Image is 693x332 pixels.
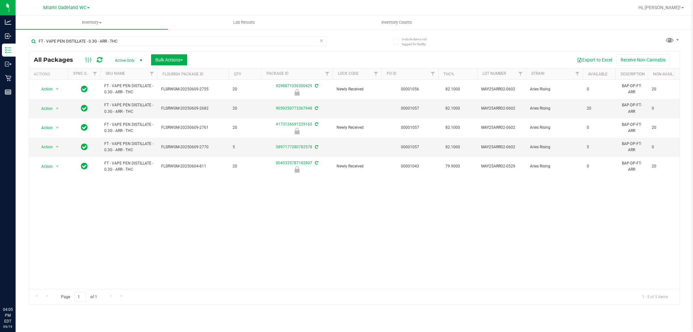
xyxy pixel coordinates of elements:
[573,54,616,65] button: Export to Excel
[233,144,257,150] span: 5
[233,163,257,169] span: 20
[5,19,11,25] inline-svg: Analytics
[104,83,153,95] span: FT - VAPE PEN DISTILLATE - 0.3G - ARR - THC
[276,84,312,88] a: 9298871036300429
[53,162,61,171] span: select
[572,68,583,79] a: Filter
[619,82,644,96] div: BAP-DP-FT-ARR
[531,71,545,76] a: Strain
[401,125,419,130] a: 00001057
[161,125,225,131] span: FLSRWGM-20250609-2761
[276,122,312,126] a: 4173126691229165
[104,102,153,114] span: FT - VAPE PEN DISTILLATE - 0.3G - ARR - THC
[260,128,334,134] div: Newly Received
[35,85,53,94] span: Action
[443,72,454,76] a: THC%
[5,47,11,53] inline-svg: Inventory
[314,145,318,149] span: Sync from Compliance System
[401,164,419,168] a: 00001043
[481,163,522,169] span: MAY25ARR02-0529
[442,123,463,132] span: 82.1000
[515,68,526,79] a: Filter
[587,163,611,169] span: 0
[482,71,506,76] a: Lot Number
[481,105,522,112] span: MAY25ARR02-0602
[5,61,11,67] inline-svg: Outbound
[337,86,378,92] span: Newly Received
[401,106,419,111] a: 00001057
[428,68,438,79] a: Filter
[266,71,289,76] a: Package ID
[637,292,673,301] span: 1 - 5 of 5 items
[373,20,421,25] span: Inventory Counts
[652,144,676,150] span: 0
[29,36,327,46] input: Search Package ID, Item Name, SKU, Lot or Part Number...
[161,105,225,112] span: FLSRWGM-20250609-2682
[314,106,318,111] span: Sync from Compliance System
[53,123,61,132] span: select
[34,56,80,63] span: All Packages
[35,162,53,171] span: Action
[276,145,312,149] a: 5897177280782578
[652,163,676,169] span: 20
[530,144,579,150] span: Aries Rising
[442,85,463,94] span: 82.1000
[587,105,611,112] span: 20
[337,163,378,169] span: Newly Received
[35,142,53,152] span: Action
[162,72,203,76] a: Flourish Package ID
[619,121,644,135] div: BAP-DP-FT-ARR
[387,71,396,76] a: PO ID
[587,144,611,150] span: 5
[481,86,522,92] span: MAY25ARR02-0602
[16,16,168,29] a: Inventory
[5,89,11,95] inline-svg: Reports
[276,161,312,165] a: 0045335787182807
[652,125,676,131] span: 20
[442,104,463,113] span: 82.1000
[322,68,333,79] a: Filter
[81,142,88,152] span: In Sync
[587,86,611,92] span: 0
[402,37,434,46] span: Include items not tagged for facility
[233,125,257,131] span: 20
[5,33,11,39] inline-svg: Inbound
[73,71,98,76] a: Sync Status
[6,280,26,299] iframe: Resource center
[35,104,53,113] span: Action
[104,122,153,134] span: FT - VAPE PEN DISTILLATE - 0.3G - ARR - THC
[233,86,257,92] span: 20
[276,106,312,111] a: 9059250773367948
[481,144,522,150] span: MAY25ARR02-0602
[619,101,644,115] div: BAP-DP-FT-ARR
[53,104,61,113] span: select
[5,75,11,81] inline-svg: Retail
[401,145,419,149] a: 00001057
[81,162,88,171] span: In Sync
[260,166,334,173] div: Newly Received
[530,163,579,169] span: Aries Rising
[319,36,324,45] span: Clear
[314,161,318,165] span: Sync from Compliance System
[106,71,125,76] a: SKU Name
[621,72,645,76] a: Description
[56,292,102,302] span: Page of 1
[320,16,473,29] a: Inventory Counts
[530,86,579,92] span: Aries Rising
[168,16,320,29] a: Lab Results
[233,105,257,112] span: 20
[442,162,463,171] span: 79.9000
[314,122,318,126] span: Sync from Compliance System
[34,72,65,76] div: Actions
[314,84,318,88] span: Sync from Compliance System
[588,72,608,76] a: Available
[530,105,579,112] span: Aries Rising
[74,292,86,302] input: 1
[155,57,183,62] span: Bulk Actions
[638,5,681,10] span: Hi, [PERSON_NAME]!
[161,144,225,150] span: FLSRWGM-20250609-2770
[53,85,61,94] span: select
[81,123,88,132] span: In Sync
[147,68,157,79] a: Filter
[260,89,334,96] div: Newly Received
